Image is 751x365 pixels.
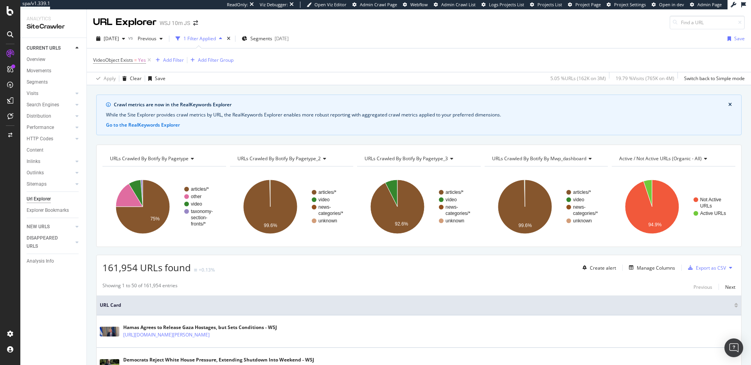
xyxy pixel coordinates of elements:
div: SiteCrawler [27,22,80,31]
div: URL Explorer [93,16,156,29]
button: Create alert [579,261,616,274]
text: 99.6% [264,223,277,228]
h4: URLs Crawled By Botify By mwp_dashboard [490,152,601,165]
text: video [446,197,457,202]
a: Overview [27,55,81,64]
div: Apply [104,75,116,82]
a: Segments [27,78,81,86]
div: Add Filter Group [198,57,234,63]
div: Analytics [27,16,80,22]
text: video [318,197,330,202]
div: Search Engines [27,101,59,109]
text: 75% [150,216,160,222]
div: Add Filter [163,57,184,63]
a: Visits [27,89,73,98]
a: Admin Crawl List [434,2,476,8]
text: Not Active [700,197,721,202]
div: CURRENT URLS [27,44,61,52]
div: Viz Debugger: [260,2,288,8]
div: Inlinks [27,157,40,166]
text: news- [446,204,458,210]
span: vs [128,34,135,41]
span: Logs Projects List [489,2,524,7]
span: Admin Crawl List [441,2,476,7]
a: Logs Projects List [482,2,524,8]
div: Previous [694,284,712,290]
button: Go to the RealKeywords Explorer [106,122,180,129]
div: HTTP Codes [27,135,53,143]
div: ReadOnly: [227,2,248,8]
text: articles/* [446,190,464,195]
div: DISAPPEARED URLS [27,234,66,250]
div: info banner [96,95,742,135]
svg: A chart. [357,173,480,241]
span: 161,954 URLs found [102,261,191,274]
a: Performance [27,123,73,132]
span: VideoObject Exists [93,57,133,63]
span: Segments [250,35,272,42]
text: Active URLs [700,211,726,216]
div: Visits [27,89,38,98]
div: NEW URLS [27,223,50,231]
button: [DATE] [93,32,128,45]
div: Manage Columns [637,265,675,271]
a: Projects List [530,2,562,8]
button: Previous [135,32,166,45]
text: 99.6% [518,223,532,228]
span: URLs Crawled By Botify By pagetype_2 [237,155,321,162]
div: [DATE] [275,35,289,42]
text: unknown [446,218,464,224]
button: Save [724,32,745,45]
a: DISAPPEARED URLS [27,234,73,250]
a: Project Settings [607,2,646,8]
span: Open Viz Editor [314,2,347,7]
div: A chart. [485,173,607,241]
div: +0.13% [199,267,215,273]
button: Next [725,282,735,292]
div: Clear [130,75,142,82]
h4: URLs Crawled By Botify By pagetype [108,152,219,165]
button: Add Filter [153,55,184,65]
span: Admin Crawl Page [360,2,397,7]
h4: Active / Not Active URLs [618,152,728,165]
div: Content [27,146,43,154]
div: Performance [27,123,54,132]
a: Analysis Info [27,257,81,265]
div: Switch back to Simple mode [684,75,745,82]
div: Analysis Info [27,257,54,265]
a: CURRENT URLS [27,44,73,52]
a: Project Page [568,2,601,8]
span: 2025 Oct. 4th [104,35,119,42]
a: Admin Crawl Page [352,2,397,8]
div: Showing 1 to 50 of 161,954 entries [102,282,178,292]
img: main image [100,327,119,336]
div: Segments [27,78,48,86]
svg: A chart. [102,173,225,241]
span: Open in dev [659,2,684,7]
div: While the Site Explorer provides crawl metrics by URL, the RealKeywords Explorer enables more rob... [106,111,732,118]
div: Overview [27,55,45,64]
button: 1 Filter Applied [172,32,225,45]
a: Movements [27,67,81,75]
button: Export as CSV [685,261,726,274]
div: Explorer Bookmarks [27,206,69,215]
text: articles/* [318,190,336,195]
img: Equal [194,269,197,271]
text: taxonomy- [191,209,213,214]
span: Project Page [575,2,601,7]
button: Add Filter Group [187,55,234,65]
div: WSJ 10m JS [160,19,190,27]
a: Open in dev [652,2,684,8]
a: Url Explorer [27,195,81,203]
a: Webflow [403,2,428,8]
button: Clear [119,72,142,85]
span: Previous [135,35,156,42]
div: Save [155,75,165,82]
text: news- [573,204,586,210]
span: Projects List [537,2,562,7]
span: Webflow [410,2,428,7]
a: HTTP Codes [27,135,73,143]
div: Movements [27,67,51,75]
a: Search Engines [27,101,73,109]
